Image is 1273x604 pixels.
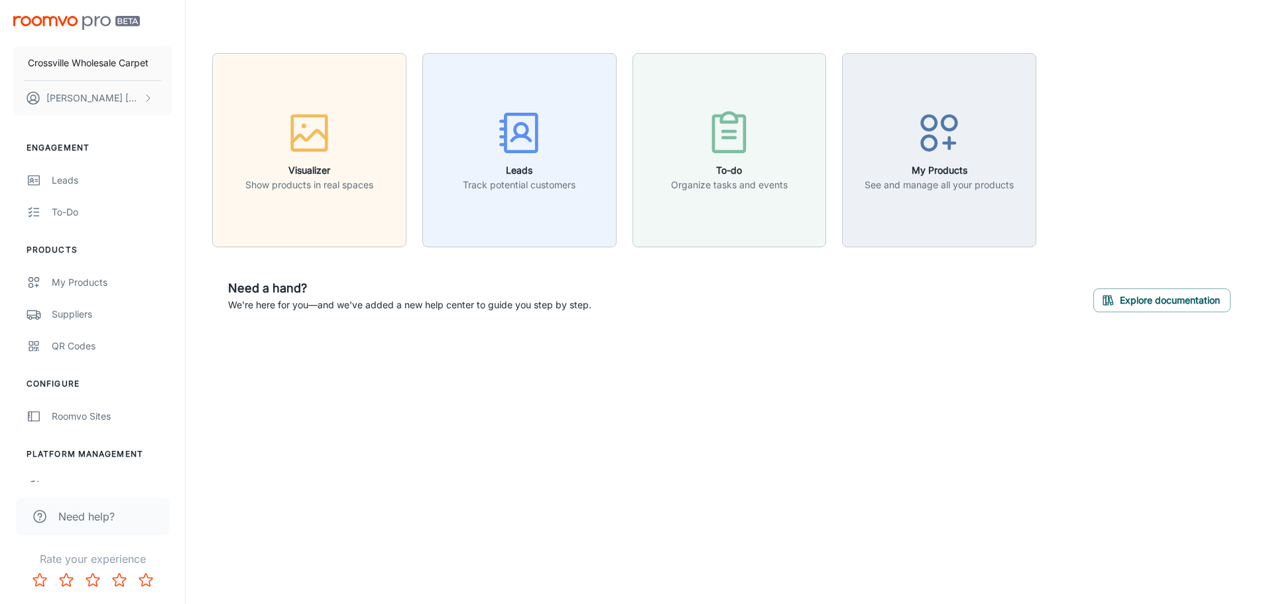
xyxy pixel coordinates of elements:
[13,16,140,30] img: Roomvo PRO Beta
[865,178,1014,192] p: See and manage all your products
[463,163,576,178] h6: Leads
[671,163,788,178] h6: To-do
[1093,292,1231,306] a: Explore documentation
[865,163,1014,178] h6: My Products
[52,275,172,290] div: My Products
[245,163,373,178] h6: Visualizer
[633,53,827,247] button: To-doOrganize tasks and events
[245,178,373,192] p: Show products in real spaces
[422,143,617,156] a: LeadsTrack potential customers
[46,91,140,105] p: [PERSON_NAME] [PERSON_NAME]
[52,173,172,188] div: Leads
[1093,288,1231,312] button: Explore documentation
[52,307,172,322] div: Suppliers
[463,178,576,192] p: Track potential customers
[228,298,591,312] p: We're here for you—and we've added a new help center to guide you step by step.
[842,143,1036,156] a: My ProductsSee and manage all your products
[633,143,827,156] a: To-doOrganize tasks and events
[228,279,591,298] h6: Need a hand?
[842,53,1036,247] button: My ProductsSee and manage all your products
[52,205,172,219] div: To-do
[422,53,617,247] button: LeadsTrack potential customers
[52,339,172,353] div: QR Codes
[212,53,406,247] button: VisualizerShow products in real spaces
[671,178,788,192] p: Organize tasks and events
[13,46,172,80] button: Crossville Wholesale Carpet
[28,56,149,70] p: Crossville Wholesale Carpet
[13,81,172,115] button: [PERSON_NAME] [PERSON_NAME]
